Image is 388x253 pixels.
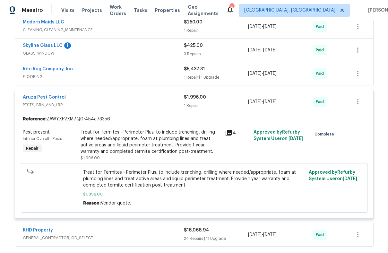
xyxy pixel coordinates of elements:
span: Maestro [22,7,43,13]
span: Paid [316,47,326,53]
span: Tasks [134,8,147,13]
span: - [248,23,277,30]
span: - [248,47,277,53]
span: $1,996.00 [184,95,206,100]
div: 3 Repairs [184,51,248,57]
span: [DATE] [263,100,277,104]
div: Treat for Termites - Perimeter Plus; to include trenching, drilling where needed/appropriate, foa... [81,129,221,155]
div: 1 [64,42,71,49]
div: 1 Repair [184,102,248,109]
a: RHD Property [23,228,53,232]
span: Interior Overall - Pests [23,137,62,141]
span: $1,996.00 [83,191,305,197]
span: [DATE] [248,48,262,52]
span: Reason: [83,201,101,205]
span: [DATE] [263,232,277,237]
span: Approved by Refurby System User on [309,170,357,181]
span: Paid [316,99,326,105]
span: Properties [155,7,180,13]
span: Pest present [23,130,50,135]
span: [DATE] [248,24,262,29]
span: [DATE] [263,71,277,76]
span: [DATE] [248,232,262,237]
span: Complete [315,131,337,137]
span: Repair [23,145,41,152]
span: $1,996.00 [81,156,100,160]
span: $16,066.94 [184,228,209,232]
div: 4 [229,4,234,10]
span: Projects [82,7,102,13]
span: $425.00 [184,43,203,48]
span: $250.00 [184,20,203,24]
span: [DATE] [263,48,277,52]
span: - [248,99,277,105]
span: Treat for Termites - Perimeter Plus; to include trenching, drilling where needed/appropriate, foa... [83,169,305,188]
a: Skyline Glass LLC [23,43,63,48]
span: Vendor quote. [101,201,131,205]
span: FLOORING [23,74,184,80]
span: [DATE] [263,24,277,29]
a: Modern Maids LLC [23,20,64,24]
div: 4 [225,129,250,137]
span: - [248,70,277,77]
span: [DATE] [289,136,303,141]
span: GLASS_WINDOW [23,50,184,57]
span: PESTS, BRN_AND_LRR [23,102,184,108]
span: Approved by Refurby System User on [254,130,303,141]
div: ZAWYXFVXM7Q0-454a73356 [15,113,373,125]
span: Work Orders [110,4,126,17]
span: Paid [316,23,326,30]
div: 24 Repairs | 11 Upgrade [184,235,248,242]
div: 1 Repair [184,27,248,34]
a: Aruza Pest Control [23,95,66,100]
span: Paid [316,70,326,77]
span: [DATE] [248,71,262,76]
span: $5,437.31 [184,67,205,71]
span: [DATE] [248,100,262,104]
div: 1 Repair | 1 Upgrade [184,74,248,81]
span: GENERAL_CONTRACTOR, OD_SELECT [23,235,184,241]
a: Rite Rug Company, Inc. [23,67,74,71]
span: Geo Assignments [188,4,219,17]
span: Paid [316,231,326,238]
b: Reference: [23,116,47,122]
span: Visits [61,7,74,13]
span: CLEANING, CLEANING_MAINTENANCE [23,27,184,33]
span: - [248,231,277,238]
span: [GEOGRAPHIC_DATA], [GEOGRAPHIC_DATA] [244,7,335,13]
span: [DATE] [343,177,357,181]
